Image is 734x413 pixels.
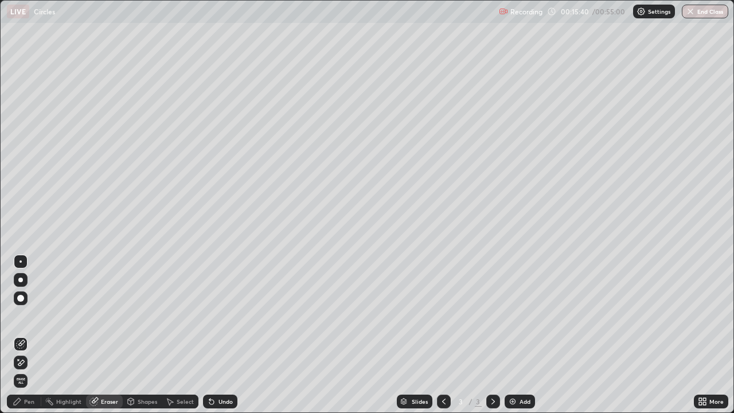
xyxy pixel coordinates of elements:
img: recording.375f2c34.svg [499,7,508,16]
div: Select [177,399,194,404]
span: Erase all [14,377,27,384]
p: Circles [34,7,55,16]
img: end-class-cross [686,7,695,16]
button: End Class [682,5,728,18]
div: Eraser [101,399,118,404]
div: Highlight [56,399,81,404]
div: Shapes [138,399,157,404]
div: Undo [218,399,233,404]
p: Settings [648,9,670,14]
img: class-settings-icons [637,7,646,16]
p: LIVE [10,7,26,16]
div: Add [520,399,530,404]
div: Slides [412,399,428,404]
div: More [709,399,724,404]
div: 3 [455,398,467,405]
p: Recording [510,7,542,16]
div: 3 [475,396,482,407]
img: add-slide-button [508,397,517,406]
div: / [469,398,473,405]
div: Pen [24,399,34,404]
